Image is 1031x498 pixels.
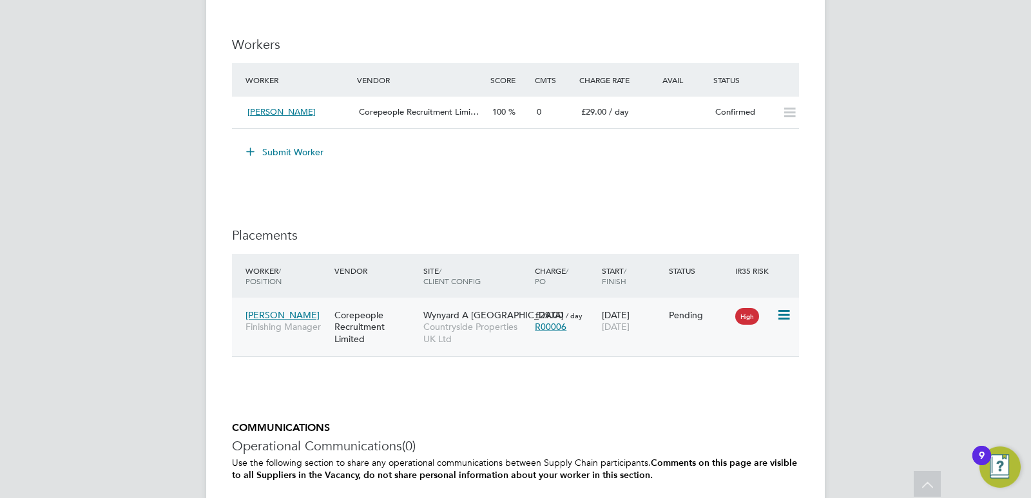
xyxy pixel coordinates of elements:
[710,102,777,123] div: Confirmed
[609,106,629,117] span: / day
[246,309,320,321] span: [PERSON_NAME]
[535,309,563,321] span: £29.00
[537,106,541,117] span: 0
[331,259,420,282] div: Vendor
[232,437,799,454] h3: Operational Communications
[643,68,710,91] div: Avail
[423,321,528,344] span: Countryside Properties UK Ltd
[242,302,799,313] a: [PERSON_NAME]Finishing ManagerCorepeople Recruitment LimitedWynyard A [GEOGRAPHIC_DATA]Countrysid...
[710,68,799,91] div: Status
[535,321,566,332] span: R00006
[979,446,1021,488] button: Open Resource Center, 9 new notifications
[732,259,776,282] div: IR35 Risk
[246,321,328,332] span: Finishing Manager
[979,455,985,472] div: 9
[599,303,666,339] div: [DATE]
[246,265,282,286] span: / Position
[532,68,576,91] div: Cmts
[423,309,564,321] span: Wynyard A [GEOGRAPHIC_DATA]
[359,106,479,117] span: Corepeople Recruitment Limi…
[232,36,799,53] h3: Workers
[602,321,630,332] span: [DATE]
[423,265,481,286] span: / Client Config
[492,106,506,117] span: 100
[232,457,799,481] p: Use the following section to share any operational communications between Supply Chain participants.
[666,259,733,282] div: Status
[247,106,316,117] span: [PERSON_NAME]
[576,68,643,91] div: Charge Rate
[331,303,420,351] div: Corepeople Recruitment Limited
[535,265,568,286] span: / PO
[232,227,799,244] h3: Placements
[232,421,799,435] h5: COMMUNICATIONS
[354,68,487,91] div: Vendor
[669,309,729,321] div: Pending
[487,68,532,91] div: Score
[566,311,583,320] span: / day
[242,259,331,292] div: Worker
[581,106,606,117] span: £29.00
[242,68,354,91] div: Worker
[420,259,532,292] div: Site
[602,265,626,286] span: / Finish
[402,437,416,454] span: (0)
[232,457,797,481] b: Comments on this page are visible to all Suppliers in the Vacancy, do not share personal informat...
[532,259,599,292] div: Charge
[237,142,334,162] button: Submit Worker
[599,259,666,292] div: Start
[735,308,759,325] span: High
